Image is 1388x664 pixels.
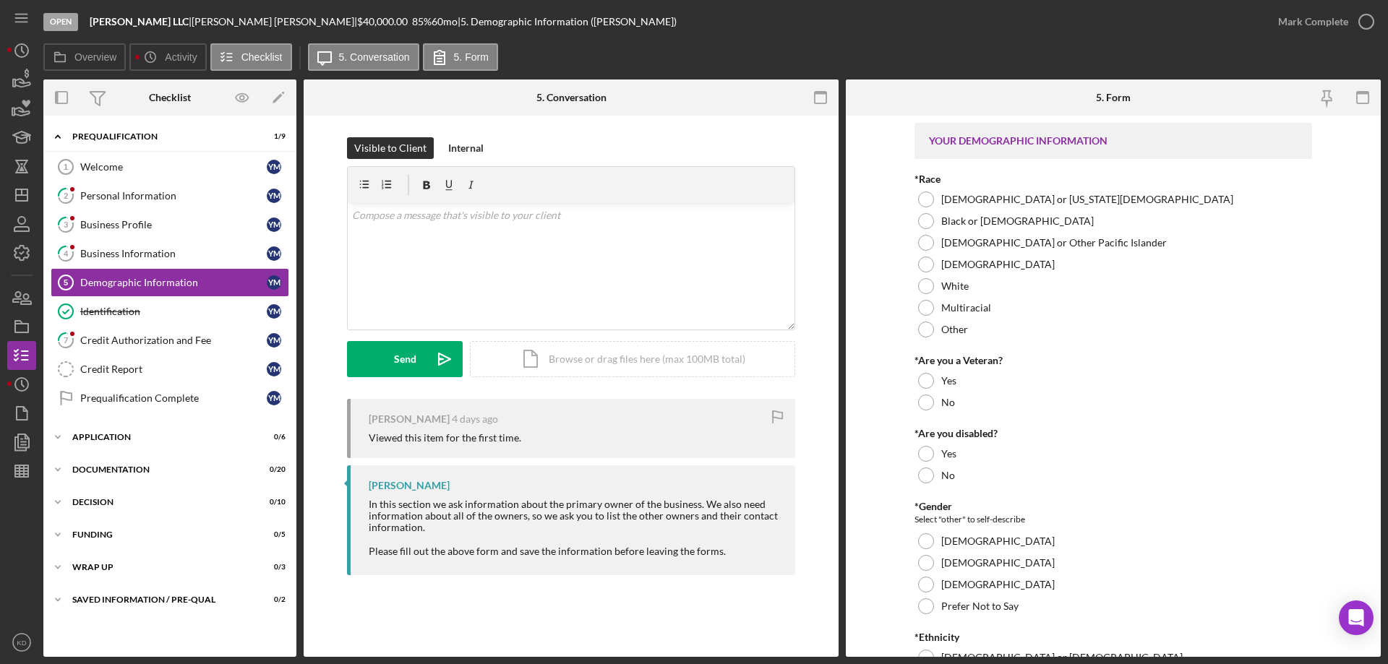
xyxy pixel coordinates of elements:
label: [DEMOGRAPHIC_DATA] [941,557,1055,569]
label: Yes [941,375,956,387]
b: [PERSON_NAME] LLC [90,15,189,27]
div: Checklist [149,92,191,103]
div: 60 mo [432,16,458,27]
div: Y M [267,304,281,319]
label: Yes [941,448,956,460]
div: Y M [267,217,281,232]
a: 5Demographic InformationYM [51,268,289,297]
label: [DEMOGRAPHIC_DATA] or [DEMOGRAPHIC_DATA] [941,652,1183,663]
div: Y M [267,333,281,348]
button: Visible to Client [347,137,434,159]
div: 85 % [412,16,432,27]
div: 1 / 9 [260,132,286,141]
tspan: 5 [64,278,68,287]
div: YOUR DEMOGRAPHIC INFORMATION [929,135,1298,147]
label: Other [941,324,968,335]
tspan: 4 [64,249,69,258]
label: Activity [165,51,197,63]
button: Overview [43,43,126,71]
div: Wrap up [72,563,249,572]
div: Prequalification [72,132,249,141]
label: Multiracial [941,302,991,314]
div: [PERSON_NAME] [PERSON_NAME] | [192,16,357,27]
div: Documentation [72,465,249,474]
div: | 5. Demographic Information ([PERSON_NAME]) [458,16,677,27]
label: White [941,280,969,292]
div: Credit Report [80,363,267,375]
div: Internal [448,137,484,159]
button: Mark Complete [1264,7,1381,36]
div: Visible to Client [354,137,427,159]
a: Prequalification CompleteYM [51,384,289,413]
label: Checklist [241,51,283,63]
label: [DEMOGRAPHIC_DATA] or [US_STATE][DEMOGRAPHIC_DATA] [941,194,1233,205]
div: Y M [267,362,281,376]
div: Y M [267,391,281,405]
div: Y M [267,189,281,203]
div: Y M [267,160,281,174]
div: Mark Complete [1278,7,1348,36]
a: 7Credit Authorization and FeeYM [51,326,289,355]
div: 0 / 3 [260,563,286,572]
div: Identification [80,306,267,317]
label: 5. Conversation [339,51,410,63]
a: 4Business InformationYM [51,239,289,268]
div: *Ethnicity [914,631,1312,643]
div: Business Information [80,248,267,259]
div: [PERSON_NAME] [369,480,450,491]
label: Overview [74,51,116,63]
div: 0 / 10 [260,498,286,506]
button: KD [7,628,36,657]
tspan: 7 [64,335,69,345]
div: *Are you a Veteran? [914,355,1312,366]
div: Credit Authorization and Fee [80,335,267,346]
button: Send [347,341,463,377]
div: Select "other" to self-describe [914,512,1312,527]
div: Application [72,433,249,441]
div: Decision [72,498,249,506]
a: 3Business ProfileYM [51,210,289,239]
div: 0 / 5 [260,530,286,539]
div: Open Intercom Messenger [1339,600,1374,635]
div: 0 / 6 [260,433,286,441]
div: 5. Form [1096,92,1131,103]
a: 1WelcomeYM [51,152,289,181]
label: No [941,397,955,408]
div: Demographic Information [80,277,267,288]
tspan: 1 [64,163,68,171]
text: KD [17,639,26,647]
div: Funding [72,530,249,539]
div: Saved Information / Pre-Qual [72,595,249,604]
button: 5. Conversation [308,43,419,71]
div: 0 / 20 [260,465,286,474]
label: No [941,470,955,481]
button: Internal [441,137,491,159]
button: Activity [129,43,206,71]
tspan: 2 [64,191,68,200]
a: Credit ReportYM [51,355,289,384]
label: [DEMOGRAPHIC_DATA] [941,579,1055,590]
div: 5. Conversation [536,92,607,103]
div: Open [43,13,78,31]
label: [DEMOGRAPHIC_DATA] [941,535,1055,547]
div: Personal Information [80,190,267,202]
label: 5. Form [454,51,489,63]
div: Business Profile [80,219,267,230]
label: Prefer Not to Say [941,600,1019,612]
label: [DEMOGRAPHIC_DATA] or Other Pacific Islander [941,237,1167,249]
div: 0 / 2 [260,595,286,604]
a: 2Personal InformationYM [51,181,289,210]
div: Y M [267,275,281,290]
div: | [90,16,192,27]
div: Y M [267,246,281,261]
button: Checklist [210,43,292,71]
a: IdentificationYM [51,297,289,326]
label: [DEMOGRAPHIC_DATA] [941,259,1055,270]
div: Welcome [80,161,267,173]
time: 2025-08-29 16:32 [452,413,498,425]
tspan: 3 [64,220,68,229]
button: 5. Form [423,43,498,71]
div: *Race [914,173,1312,185]
div: $40,000.00 [357,16,412,27]
div: Prequalification Complete [80,392,267,404]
